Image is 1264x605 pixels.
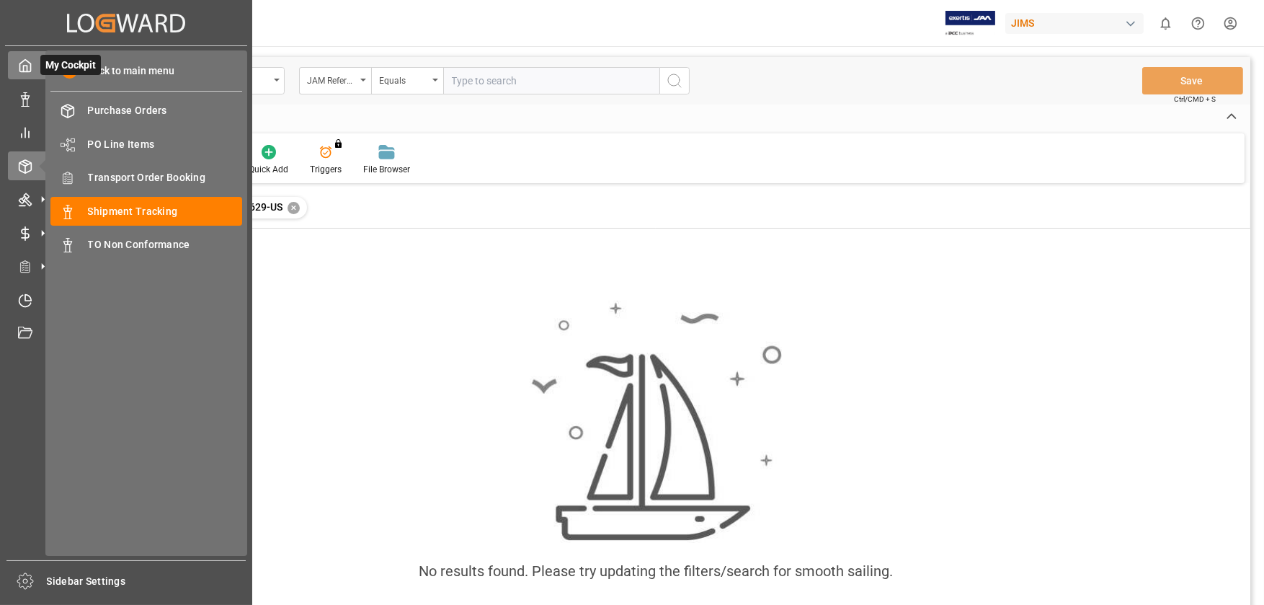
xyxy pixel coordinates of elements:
[223,201,282,213] span: 77-10629-US
[88,137,243,152] span: PO Line Items
[288,202,300,214] div: ✕
[945,11,995,36] img: Exertis%20JAM%20-%20Email%20Logo.jpg_1722504956.jpg
[8,286,244,314] a: Timeslot Management V2
[419,560,893,582] div: No results found. Please try updating the filters/search for smooth sailing.
[1174,94,1216,105] span: Ctrl/CMD + S
[1005,13,1144,34] div: JIMS
[379,71,428,87] div: Equals
[40,55,101,75] span: My Cockpit
[88,170,243,185] span: Transport Order Booking
[8,51,244,79] a: My CockpitMy Cockpit
[50,97,242,125] a: Purchase Orders
[249,163,288,176] div: Quick Add
[659,67,690,94] button: search button
[1149,7,1182,40] button: show 0 new notifications
[363,163,410,176] div: File Browser
[77,63,174,79] span: Back to main menu
[299,67,371,94] button: open menu
[50,197,242,225] a: Shipment Tracking
[371,67,443,94] button: open menu
[50,231,242,259] a: TO Non Conformance
[88,103,243,118] span: Purchase Orders
[88,204,243,219] span: Shipment Tracking
[47,574,246,589] span: Sidebar Settings
[443,67,659,94] input: Type to search
[88,237,243,252] span: TO Non Conformance
[1182,7,1214,40] button: Help Center
[50,164,242,192] a: Transport Order Booking
[1142,67,1243,94] button: Save
[530,301,782,543] img: smooth_sailing.jpeg
[50,130,242,158] a: PO Line Items
[8,84,244,112] a: Data Management
[307,71,356,87] div: JAM Reference Number
[1005,9,1149,37] button: JIMS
